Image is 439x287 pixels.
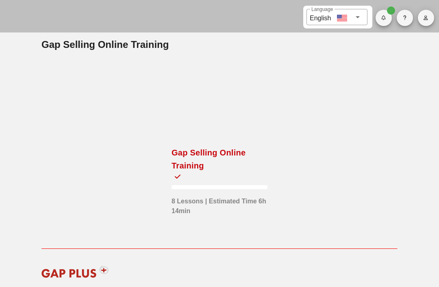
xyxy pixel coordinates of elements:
div: LanguageEnglish [306,9,367,25]
div: English [310,11,331,23]
span: Badge [387,6,395,15]
div: Gap Selling Online Training [172,146,267,172]
img: gap-plus-logo-red.svg [36,259,114,284]
h2: Gap Selling Online Training [41,37,398,52]
div: 8 Lessons | Estimated Time 6h 14min [172,192,267,216]
label: Language [311,6,333,13]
